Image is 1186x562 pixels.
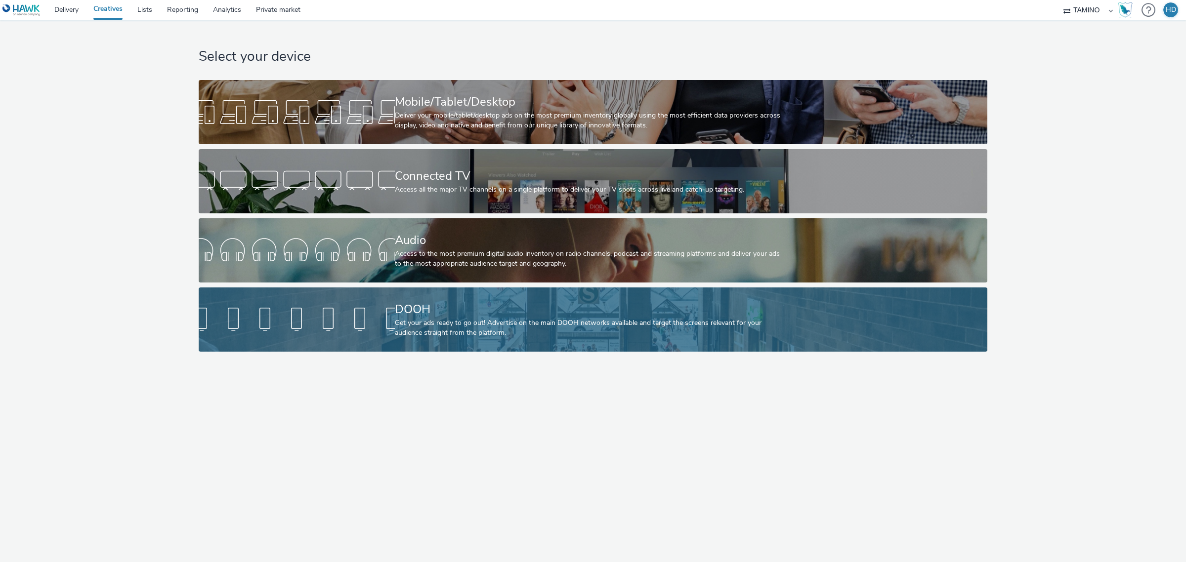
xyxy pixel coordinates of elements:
a: Connected TVAccess all the major TV channels on a single platform to deliver your TV spots across... [199,149,987,213]
div: Access all the major TV channels on a single platform to deliver your TV spots across live and ca... [395,185,787,195]
div: Deliver your mobile/tablet/desktop ads on the most premium inventory globally using the most effi... [395,111,787,131]
div: Mobile/Tablet/Desktop [395,93,787,111]
div: Connected TV [395,167,787,185]
div: DOOH [395,301,787,318]
div: HD [1166,2,1176,17]
a: Hawk Academy [1118,2,1137,18]
div: Get your ads ready to go out! Advertise on the main DOOH networks available and target the screen... [395,318,787,338]
h1: Select your device [199,47,987,66]
a: Mobile/Tablet/DesktopDeliver your mobile/tablet/desktop ads on the most premium inventory globall... [199,80,987,144]
img: undefined Logo [2,4,41,16]
div: Access to the most premium digital audio inventory on radio channels, podcast and streaming platf... [395,249,787,269]
img: Hawk Academy [1118,2,1133,18]
a: AudioAccess to the most premium digital audio inventory on radio channels, podcast and streaming ... [199,218,987,282]
div: Audio [395,232,787,249]
a: DOOHGet your ads ready to go out! Advertise on the main DOOH networks available and target the sc... [199,287,987,352]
